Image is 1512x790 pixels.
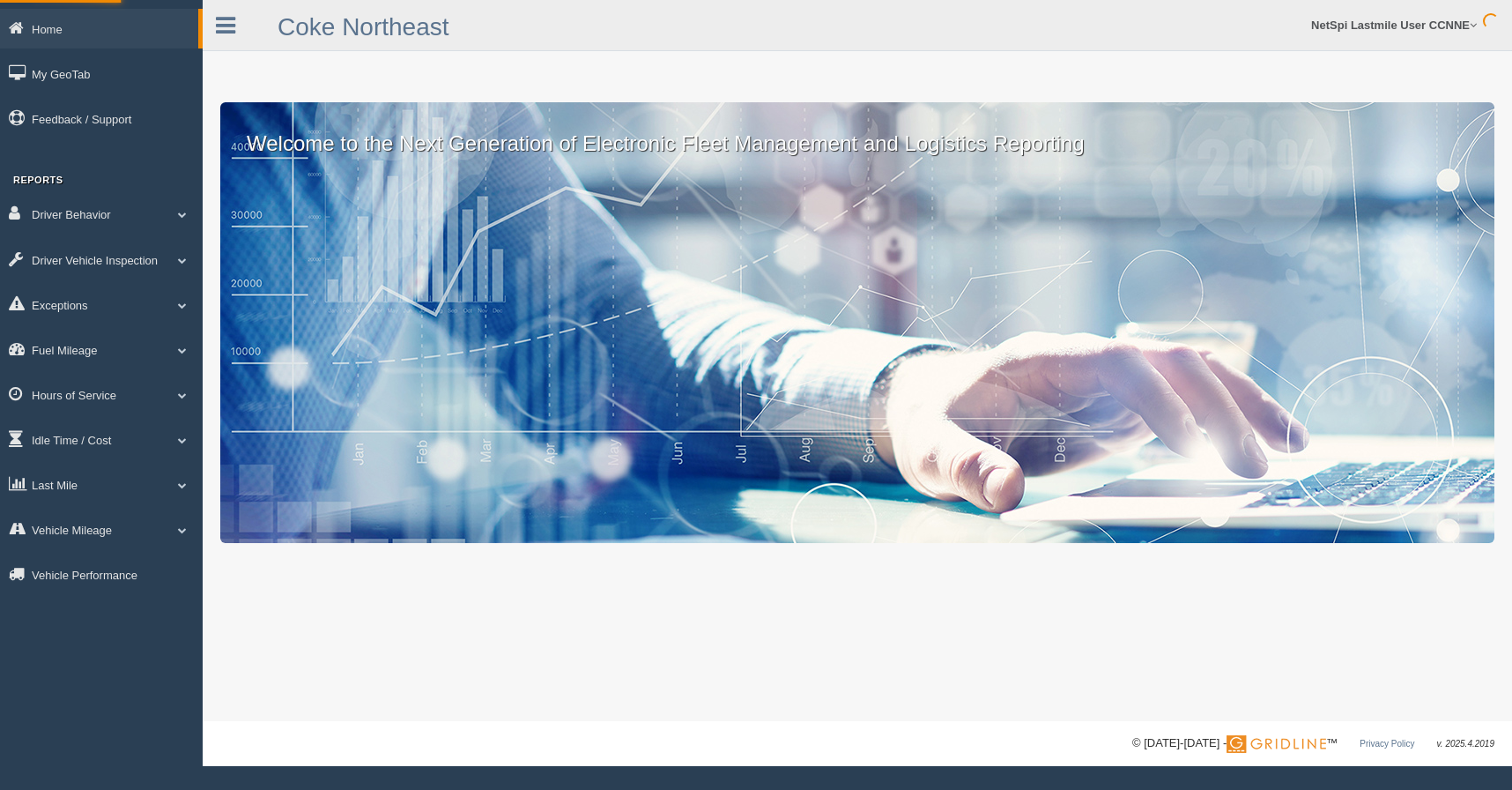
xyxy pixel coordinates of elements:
img: Gridline [1227,735,1326,753]
div: © [DATE]-[DATE] - ™ [1132,734,1494,753]
p: Welcome to the Next Generation of Electronic Fleet Management and Logistics Reporting [220,102,1494,159]
a: Privacy Policy [1360,739,1414,749]
a: Coke Northeast [278,13,449,41]
span: v. 2025.4.2019 [1437,739,1494,749]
